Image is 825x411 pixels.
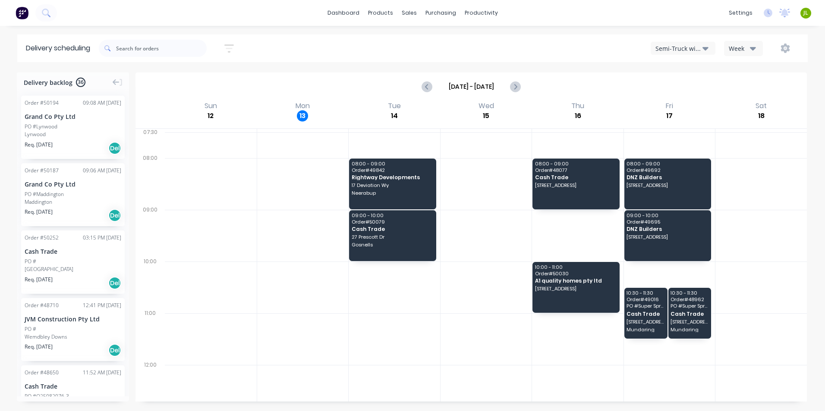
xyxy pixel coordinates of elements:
span: DNZ Builders [627,174,708,180]
span: JL [803,9,808,17]
div: [GEOGRAPHIC_DATA] [25,265,121,273]
div: Maddington [25,198,121,206]
div: PO # [25,325,36,333]
div: Order # 50187 [25,167,59,174]
div: 09:08 AM [DATE] [83,99,121,107]
span: PO # Super Spray - 8310 [671,303,708,308]
div: 10:00 [135,256,165,308]
a: dashboard [323,6,364,19]
span: Delivery backlog [24,78,72,87]
div: Order # 48650 [25,369,59,377]
div: PO #Q25082076-3 [25,392,69,400]
div: PO #Maddington [25,190,64,198]
div: Delivery scheduling [17,34,99,62]
div: 07:30 [135,127,165,153]
div: Del [108,209,121,222]
div: Mon [293,102,312,110]
div: Order # 50252 [25,234,59,242]
img: Factory [16,6,28,19]
span: Req. [DATE] [25,141,53,149]
div: Lynwood [25,131,121,138]
div: 12 [205,110,216,121]
div: Tue [385,102,403,110]
span: 09:00 - 10:00 [627,213,708,218]
span: Cash Trade [535,174,616,180]
span: 10:30 - 11:30 [671,290,708,296]
div: productivity [460,6,502,19]
div: 15 [481,110,492,121]
span: DNZ Builders [627,226,708,232]
div: products [364,6,397,19]
span: Req. [DATE] [25,208,53,216]
span: 17 Deviation Wy [352,183,433,188]
div: Grand Co Pty Ltd [25,112,121,121]
div: 18 [756,110,767,121]
div: Grand Co Pty Ltd [25,180,121,189]
span: Order # 50079 [352,219,433,224]
div: JVM Construction Pty Ltd [25,314,121,324]
span: Order # 48962 [671,297,708,302]
div: 08:00 [135,153,165,205]
div: Week [729,44,754,53]
span: 36 [76,78,85,87]
span: PO # Super Spray - 8310 [627,303,664,308]
div: 11:52 AM [DATE] [83,369,121,377]
div: Thu [569,102,587,110]
span: 09:00 - 10:00 [352,213,433,218]
div: Del [108,277,121,290]
span: Neerabup [352,190,433,196]
span: Cash Trade [671,311,708,317]
span: Req. [DATE] [25,343,53,351]
div: Cash Trade [25,382,121,391]
div: 17 [664,110,675,121]
div: Order # 48710 [25,302,59,309]
span: [STREET_ADDRESS] [627,183,708,188]
span: Gosnells [352,242,433,247]
span: Mundaring [671,327,708,332]
div: Fri [663,102,676,110]
div: Semi-Truck with Hiab [655,44,702,53]
span: 10:30 - 11:30 [627,290,664,296]
span: Order # 48077 [535,168,616,173]
span: Order # 49695 [627,219,708,224]
div: Del [108,142,121,155]
span: Cash Trade [627,311,664,317]
span: Order # 49016 [627,297,664,302]
div: 11:00 [135,308,165,360]
span: A1 quality homes pty ltd [535,278,616,283]
span: Rightway Developments [352,174,433,180]
div: Wemdbley Downs [25,333,121,341]
div: 03:15 PM [DATE] [83,234,121,242]
div: 09:06 AM [DATE] [83,167,121,174]
span: Mundaring [627,327,664,332]
div: Del [108,344,121,357]
div: PO # [25,258,36,265]
div: Order # 50194 [25,99,59,107]
span: [STREET_ADDRESS][PERSON_NAME] [671,319,708,324]
div: 16 [572,110,583,121]
span: 10:00 - 11:00 [535,265,616,270]
span: 08:00 - 09:00 [627,161,708,166]
span: 08:00 - 09:00 [535,161,616,166]
span: [STREET_ADDRESS] [535,286,616,291]
div: Sat [753,102,769,110]
span: Req. [DATE] [25,276,53,283]
span: Order # 49692 [627,168,708,173]
span: 27 Prescott Dr [352,234,433,240]
div: 12:41 PM [DATE] [83,302,121,309]
div: Cash Trade [25,247,121,256]
span: [STREET_ADDRESS] [627,234,708,240]
input: Search for orders [116,40,207,57]
button: Week [724,41,763,56]
div: 13 [297,110,308,121]
span: [STREET_ADDRESS] [535,183,616,188]
div: 09:00 [135,205,165,256]
button: Semi-Truck with Hiab [651,42,715,55]
span: 08:00 - 09:00 [352,161,433,166]
span: [STREET_ADDRESS][PERSON_NAME] [627,319,664,324]
div: Wed [476,102,497,110]
div: sales [397,6,421,19]
div: settings [724,6,757,19]
div: PO #Lynwood [25,123,57,131]
span: Cash Trade [352,226,433,232]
